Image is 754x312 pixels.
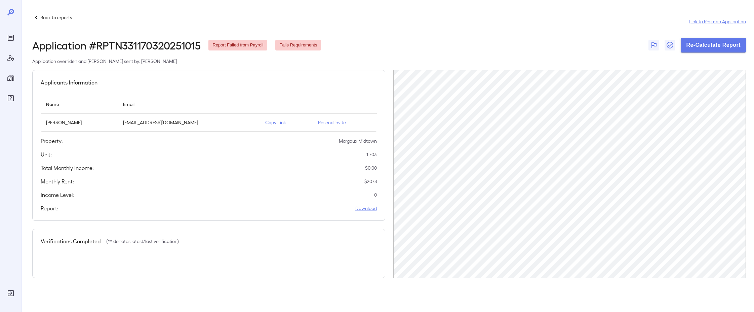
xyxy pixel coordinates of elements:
[41,78,97,86] h5: Applicants Information
[366,151,377,158] p: 1-703
[5,32,16,43] div: Reports
[689,18,746,25] a: Link to Resman Application
[208,42,267,48] span: Report Failed from Payroll
[106,238,179,245] p: (** denotes latest/last verification)
[5,53,16,63] div: Manage Users
[41,237,101,245] h5: Verifications Completed
[118,95,260,114] th: Email
[32,58,746,65] p: Application overriden and [PERSON_NAME] sent by: [PERSON_NAME]
[681,38,746,53] button: Re-Calculate Report
[355,205,377,212] a: Download
[40,14,72,21] p: Back to reports
[41,137,63,145] h5: Property:
[5,73,16,83] div: Manage Properties
[41,164,94,172] h5: Total Monthly Income:
[41,95,377,132] table: simple table
[41,191,74,199] h5: Income Level:
[41,177,74,185] h5: Monthly Rent:
[32,39,200,51] h2: Application # RPTN331170320251015
[365,165,377,171] p: $ 0.00
[275,42,321,48] span: Fails Requirements
[41,95,118,114] th: Name
[318,119,371,126] p: Resend Invite
[46,119,112,126] p: [PERSON_NAME]
[5,288,16,299] div: Log Out
[41,150,52,159] h5: Unit:
[364,178,377,185] p: $ 2078
[648,40,659,50] button: Flag Report
[374,192,377,198] p: 0
[665,40,675,50] button: Close Report
[41,204,58,212] h5: Report:
[265,119,307,126] p: Copy Link
[123,119,254,126] p: [EMAIL_ADDRESS][DOMAIN_NAME]
[5,93,16,104] div: FAQ
[339,138,377,144] p: Margaux Midtown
